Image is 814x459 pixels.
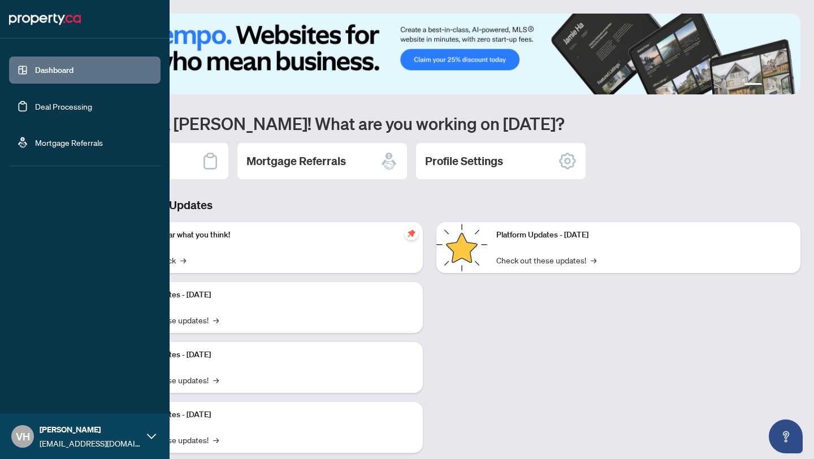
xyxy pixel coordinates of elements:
span: → [180,254,186,266]
p: Platform Updates - [DATE] [119,349,414,361]
span: VH [16,428,30,444]
button: 3 [776,83,780,88]
img: Slide 0 [59,14,800,94]
span: [PERSON_NAME] [40,423,141,436]
button: 1 [744,83,762,88]
h2: Mortgage Referrals [246,153,346,169]
span: → [213,434,219,446]
span: [EMAIL_ADDRESS][DOMAIN_NAME] [40,437,141,449]
a: Dashboard [35,65,73,75]
h3: Brokerage & Industry Updates [59,197,800,213]
span: pushpin [405,227,418,240]
a: Deal Processing [35,101,92,111]
h1: Welcome back [PERSON_NAME]! What are you working on [DATE]? [59,112,800,134]
a: Mortgage Referrals [35,137,103,148]
span: → [213,374,219,386]
img: Platform Updates - June 23, 2025 [436,222,487,273]
span: → [591,254,596,266]
p: Platform Updates - [DATE] [496,229,791,241]
button: 2 [767,83,771,88]
button: 4 [785,83,789,88]
p: We want to hear what you think! [119,229,414,241]
p: Platform Updates - [DATE] [119,289,414,301]
img: logo [9,10,81,28]
p: Platform Updates - [DATE] [119,409,414,421]
span: → [213,314,219,326]
button: Open asap [769,419,803,453]
h2: Profile Settings [425,153,503,169]
a: Check out these updates!→ [496,254,596,266]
